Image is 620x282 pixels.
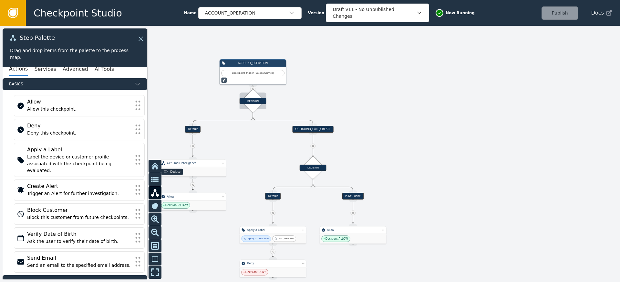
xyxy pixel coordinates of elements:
[591,9,612,17] a: Docs
[27,130,131,136] div: Deny this checkpoint.
[184,10,197,16] span: Name
[9,81,132,87] span: Basics
[165,203,188,207] span: Decision: ALLOW
[205,10,288,16] div: ACCOUNT_OPERATION
[308,10,325,16] span: Version
[223,71,282,75] div: Checkpoint Trigger ( 1 Global Service )
[240,98,266,104] div: DECISION
[265,193,281,200] div: Default
[27,106,131,113] div: Allow this checkpoint.
[27,182,131,190] div: Create Alert
[27,238,131,245] div: Ask the user to verify their date of birth.
[247,262,299,266] div: Deny
[198,7,302,19] button: ACCOUNT_OPERATION
[63,62,88,76] button: Advanced
[27,214,131,221] div: Block this customer from future checkpoints.
[591,9,604,17] span: Docs
[300,165,326,171] div: DECISION
[446,10,475,16] span: Now Running
[27,206,131,214] div: Block Customer
[9,62,28,76] button: Actions
[27,262,131,269] div: Send an email to the specified email address.
[325,237,348,241] span: Decision: ALLOW
[279,237,294,241] div: KYC_NEEDED
[170,170,181,174] div: Deduce
[167,161,219,165] div: Get Email Intelligence
[95,62,114,76] button: AI Tools
[245,270,266,274] span: Decision: DENY
[167,195,219,199] div: Allow
[34,6,122,20] span: Checkpoint Studio
[293,126,334,133] div: OUTBOUND_CALL_CREATE
[248,237,269,241] div: Apply to customer
[247,228,299,232] div: Apply a Label
[10,47,140,61] div: Drag and drop items from the palette to the process map.
[185,126,201,133] div: Default
[27,190,131,197] div: Trigger an Alert for further investigation.
[27,230,131,238] div: Verify Date of Birth
[326,4,429,22] button: Draft v11 - No Unpublished Changes
[333,6,416,20] div: Draft v11 - No Unpublished Changes
[342,193,364,200] div: Is KYC done
[27,98,131,106] div: Allow
[27,254,131,262] div: Send Email
[27,146,131,154] div: Apply a Label
[34,62,56,76] button: Services
[327,228,379,232] div: Allow
[27,154,131,174] div: Label the device or customer profile associated with the checkpoint being evaluated.
[27,122,131,130] div: Deny
[20,35,55,41] span: Step Palette
[227,61,279,65] div: ACCOUNT_OPERATION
